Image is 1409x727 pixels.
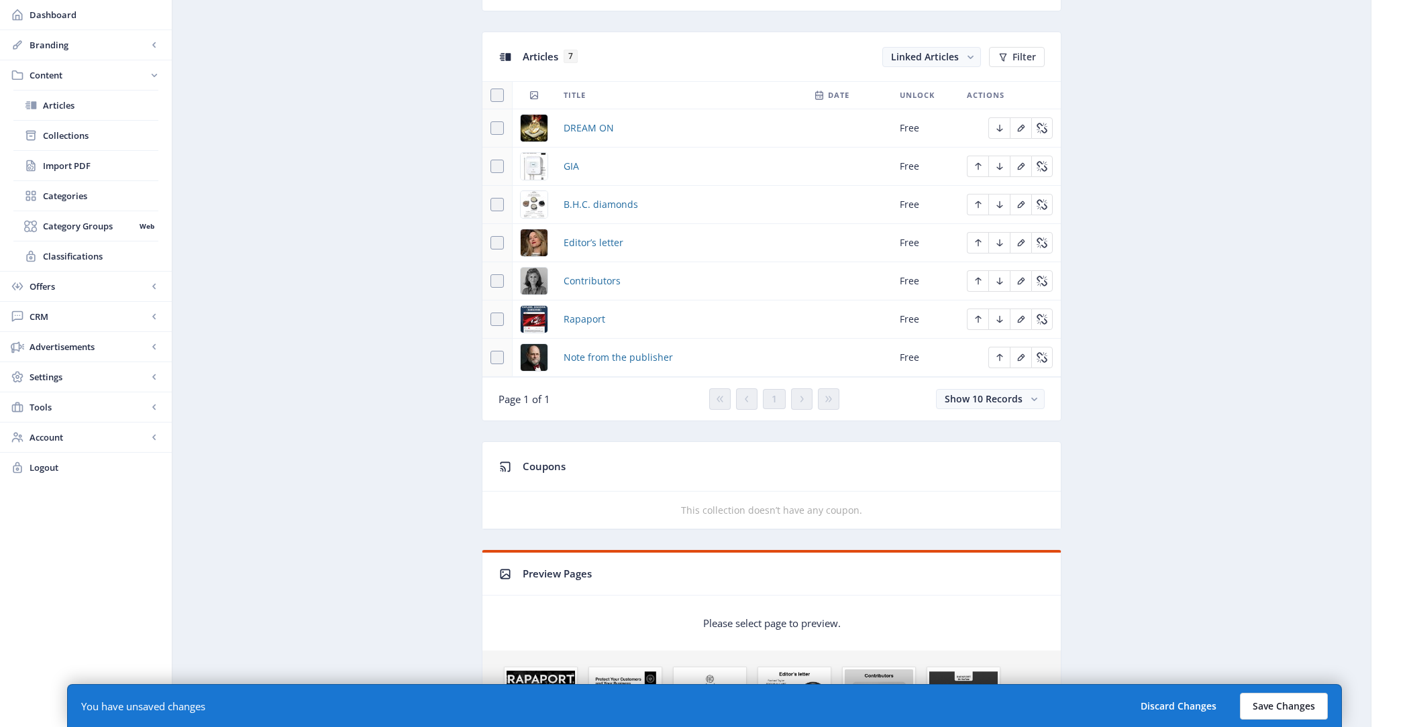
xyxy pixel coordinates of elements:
a: Categories [13,181,158,211]
img: img_5-1.jpg [521,191,547,218]
span: Account [30,431,148,444]
span: Articles [43,99,158,112]
img: img_6-1.jpg [521,229,547,256]
a: Edit page [1031,159,1053,172]
a: Edit page [1010,350,1031,363]
a: Edit page [967,159,988,172]
span: Category Groups [43,219,135,233]
td: Free [892,339,959,377]
span: 1 [772,394,777,404]
div: You have unsaved changes [81,700,205,713]
span: Actions [967,87,1004,103]
div: Preview Pages [523,563,1045,584]
span: Title [564,87,586,103]
button: 1 [763,389,786,409]
a: Edit page [988,121,1010,133]
span: Branding [30,38,148,52]
span: 7 [564,50,578,63]
button: Filter [989,47,1045,67]
a: Rapaport [564,311,605,327]
span: CRM [30,310,148,323]
a: Edit page [1010,312,1031,325]
span: Coupons [523,459,566,473]
button: Discard Changes [1128,693,1229,720]
span: Import PDF [43,159,158,172]
a: Edit page [988,312,1010,325]
a: GIA [564,158,579,174]
app-collection-view: Coupons [482,441,1061,530]
span: Dashboard [30,8,161,21]
a: Import PDF [13,151,158,180]
a: Edit page [1031,274,1053,286]
button: Show 10 Records [936,389,1045,409]
button: Save Changes [1240,693,1328,720]
img: img_1-1.jpg [521,115,547,142]
td: Free [892,109,959,148]
span: Page 1 of 1 [499,392,550,406]
img: img_2-1.jpg [521,153,547,180]
span: Filter [1012,52,1036,62]
a: Edit page [988,274,1010,286]
a: Edit page [1031,350,1053,363]
span: Content [30,68,148,82]
a: Edit page [967,197,988,210]
span: Articles [523,50,558,63]
td: Free [892,300,959,339]
span: Logout [30,461,161,474]
a: B.H.C. diamonds [564,197,638,213]
a: Edit page [1031,197,1053,210]
a: Edit page [988,350,1010,363]
span: Unlock [900,87,935,103]
span: Settings [30,370,148,384]
a: Category GroupsWeb [13,211,158,241]
a: Edit page [988,235,1010,248]
a: Articles [13,91,158,120]
a: Collections [13,121,158,150]
td: Free [892,148,959,186]
span: Linked Articles [891,50,959,63]
a: Edit page [1031,235,1053,248]
a: Edit page [1010,121,1031,133]
td: Free [892,262,959,300]
a: Edit page [1031,121,1053,133]
a: Edit page [1031,312,1053,325]
span: Collections [43,129,158,142]
a: Classifications [13,241,158,271]
a: Edit page [967,274,988,286]
a: Edit page [988,197,1010,210]
a: Edit page [1010,235,1031,248]
img: img_8-1.jpg [521,306,547,333]
span: Offers [30,280,148,293]
a: Edit page [967,235,988,248]
a: Contributors [564,273,621,289]
img: img_9-1.jpg [521,344,547,371]
img: img_7-3.jpg [521,268,547,294]
p: Please select page to preview. [703,616,841,630]
a: DREAM ON [564,120,614,136]
td: Free [892,186,959,224]
a: Note from the publisher [564,349,673,366]
a: Edit page [1010,274,1031,286]
a: Edit page [1010,197,1031,210]
div: This collection doesn’t have any coupon. [482,502,1061,518]
span: Show 10 Records [945,392,1023,405]
nb-badge: Web [135,219,158,233]
span: Advertisements [30,340,148,353]
a: Editor’s letter [564,235,623,251]
button: Linked Articles [882,47,981,67]
a: Edit page [1010,159,1031,172]
span: Classifications [43,249,158,263]
app-collection-view: Articles [482,32,1061,421]
a: Edit page [967,312,988,325]
td: Free [892,224,959,262]
a: Edit page [988,159,1010,172]
span: Tools [30,400,148,414]
span: Date [828,87,849,103]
